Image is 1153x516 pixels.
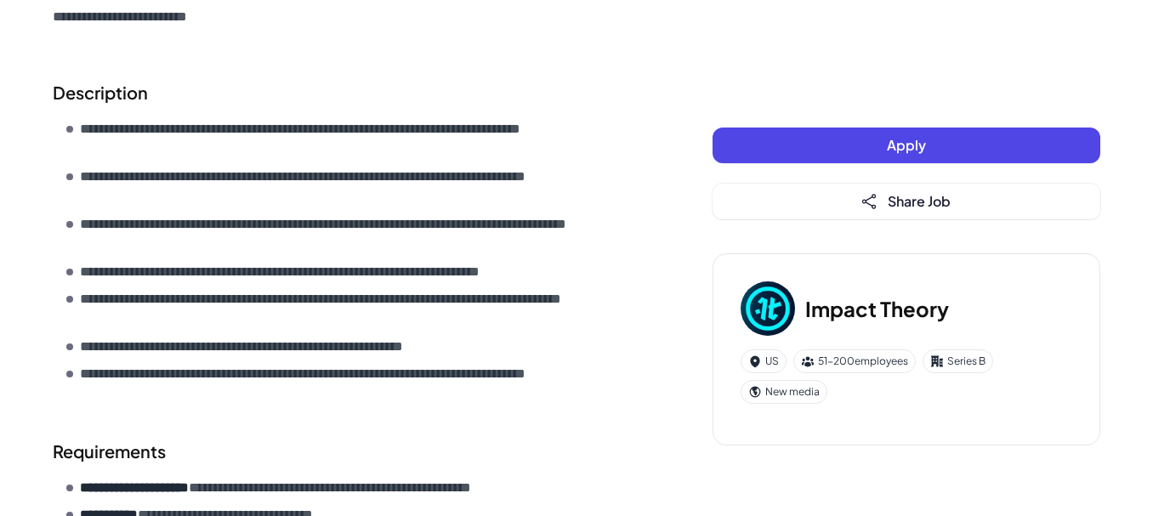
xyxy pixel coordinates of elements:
img: Im [741,281,795,336]
h3: Impact Theory [805,293,949,324]
button: Apply [713,128,1100,163]
div: 51-200 employees [793,349,916,373]
h2: Description [53,80,645,105]
div: New media [741,380,827,404]
h2: Requirements [53,439,645,464]
div: US [741,349,787,373]
div: Series B [923,349,993,373]
span: Share Job [888,192,951,210]
button: Share Job [713,184,1100,219]
span: Apply [887,136,926,154]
